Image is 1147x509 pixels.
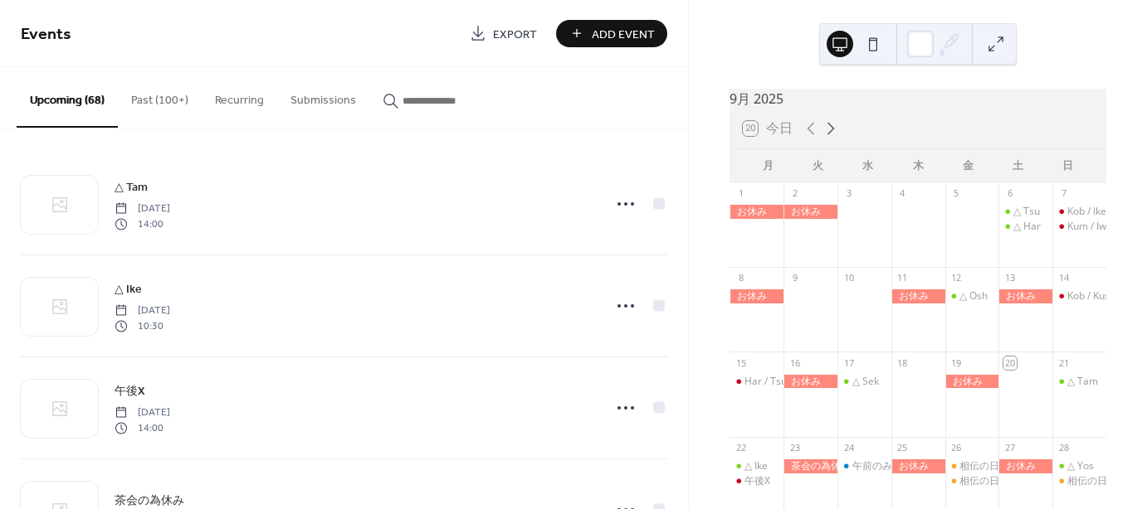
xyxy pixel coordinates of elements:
[788,272,801,284] div: 9
[993,149,1042,182] div: 土
[115,303,170,318] span: [DATE]
[842,187,855,200] div: 3
[730,474,783,488] div: 午後X
[943,149,993,182] div: 金
[1052,289,1106,303] div: Kob / Kus
[730,375,783,389] div: Har / Tsu
[959,289,988,303] div: △ Osh
[115,201,170,216] span: [DATE]
[1003,442,1016,454] div: 27
[1057,187,1070,200] div: 7
[556,20,667,47] button: Add Event
[945,289,999,303] div: △ Osh
[837,375,891,389] div: △ Sek
[1003,272,1016,284] div: 13
[277,67,369,126] button: Submissions
[842,272,855,284] div: 10
[744,474,770,488] div: 午後X
[115,405,170,420] span: [DATE]
[1052,474,1106,488] div: 相伝の日 Kum
[891,289,945,303] div: お休み
[493,26,537,43] span: Export
[950,356,963,369] div: 19
[457,20,549,47] a: Export
[1067,474,1130,488] div: 相伝の日 Kum
[735,272,747,284] div: 8
[1052,205,1106,219] div: Kob / Ike
[788,187,801,200] div: 2
[945,474,999,488] div: 相伝の日Kob/Har/Tsu
[998,220,1052,234] div: △ Har
[115,281,142,298] span: △ Ike
[896,356,909,369] div: 18
[115,179,148,196] span: △ Tam
[891,459,945,473] div: お休み
[1067,289,1110,303] div: Kob / Kus
[115,420,170,435] span: 14:00
[1052,220,1106,234] div: Kum / Iwa
[743,149,793,182] div: 月
[730,459,783,473] div: △ Ike
[115,216,170,231] span: 14:00
[852,459,902,473] div: 午前のみ◎
[1052,375,1106,389] div: △ Tam
[1057,442,1070,454] div: 28
[896,187,909,200] div: 4
[202,67,277,126] button: Recurring
[837,459,891,473] div: 午前のみ◎
[852,375,879,389] div: △ Sek
[115,318,170,333] span: 10:30
[115,279,142,298] a: △ Ike
[1052,459,1106,473] div: △ Yos
[730,89,1106,109] div: 9月 2025
[793,149,842,182] div: 火
[998,289,1052,303] div: お休み
[843,149,893,182] div: 水
[1013,220,1041,234] div: △ Har
[783,459,837,473] div: 茶会の為休み
[1067,459,1094,473] div: △ Yos
[735,187,747,200] div: 1
[118,67,202,126] button: Past (100+)
[730,205,783,219] div: お休み
[959,459,1039,473] div: 相伝の日Osh/Nos
[730,289,783,303] div: お休み
[735,442,747,454] div: 22
[998,459,1052,473] div: お休み
[744,375,787,389] div: Har / Tsu
[788,356,801,369] div: 16
[592,26,655,43] span: Add Event
[896,442,909,454] div: 25
[959,474,1057,488] div: 相伝の日Kob/Har/Tsu
[115,383,145,400] span: 午後X
[115,381,145,400] a: 午後X
[896,272,909,284] div: 11
[945,459,999,473] div: 相伝の日Osh/Nos
[945,375,999,389] div: お休み
[1067,375,1098,389] div: △ Tam
[950,272,963,284] div: 12
[893,149,943,182] div: 木
[1057,356,1070,369] div: 21
[1043,149,1093,182] div: 日
[1057,272,1070,284] div: 14
[950,442,963,454] div: 26
[17,67,118,128] button: Upcoming (68)
[788,442,801,454] div: 23
[735,356,747,369] div: 15
[1067,205,1106,219] div: Kob / Ike
[744,459,768,473] div: △ Ike
[1067,220,1112,234] div: Kum / Iwa
[998,205,1052,219] div: △ Tsu
[1003,187,1016,200] div: 6
[950,187,963,200] div: 5
[1013,205,1040,219] div: △ Tsu
[783,375,837,389] div: お休み
[115,177,148,196] a: △ Tam
[1003,356,1016,369] div: 20
[783,205,837,219] div: お休み
[842,356,855,369] div: 17
[842,442,855,454] div: 24
[21,18,71,51] span: Events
